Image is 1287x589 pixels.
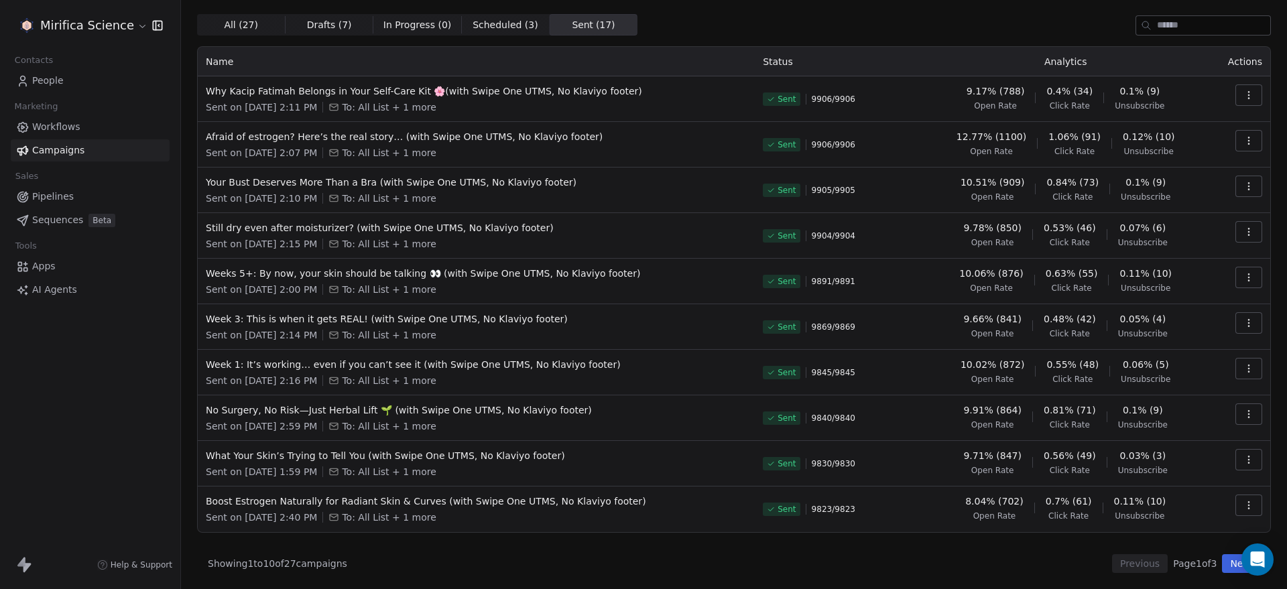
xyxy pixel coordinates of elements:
span: 0.12% (10) [1123,130,1175,143]
span: 0.84% (73) [1046,176,1099,189]
span: Unsubscribe [1115,101,1164,111]
span: People [32,74,64,88]
span: To: All List + 1 more [342,419,436,433]
span: To: All List + 1 more [342,146,436,159]
span: Click Rate [1048,511,1089,521]
span: Sent [778,185,796,196]
span: Unsubscribe [1121,192,1170,202]
span: Drafts ( 7 ) [307,18,352,32]
span: Open Rate [971,419,1014,430]
div: Open Intercom Messenger [1241,543,1274,576]
a: People [11,70,170,92]
th: Status [755,47,922,76]
span: Your Bust Deserves More Than a Bra (with Swipe One UTMS, No Klaviyo footer) [206,176,747,189]
span: Sent on [DATE] 2:00 PM [206,283,317,296]
span: In Progress ( 0 ) [383,18,452,32]
span: Beta [88,214,115,227]
span: 9891 / 9891 [812,276,855,287]
span: 0.11% (10) [1114,495,1166,508]
th: Name [198,47,755,76]
span: Open Rate [974,101,1017,111]
span: 0.55% (48) [1046,358,1099,371]
span: 9845 / 9845 [812,367,855,378]
span: Open Rate [971,374,1014,385]
span: Contacts [9,50,59,70]
span: 0.48% (42) [1044,312,1096,326]
span: Open Rate [970,283,1013,293]
span: Workflows [32,120,80,134]
span: 12.77% (1100) [957,130,1026,143]
span: 0.1% (9) [1119,84,1160,98]
span: What Your Skin’s Trying to Tell You (with Swipe One UTMS, No Klaviyo footer) [206,449,747,462]
span: Sent on [DATE] 2:14 PM [206,328,317,342]
span: Unsubscribe [1121,374,1170,385]
span: Click Rate [1051,283,1091,293]
span: Sent [778,367,796,378]
span: 9.66% (841) [963,312,1022,326]
span: Sent on [DATE] 2:07 PM [206,146,317,159]
span: 0.81% (71) [1044,403,1096,417]
span: Sent [778,139,796,150]
span: 10.06% (876) [959,267,1023,280]
span: Unsubscribe [1115,511,1164,521]
span: Unsubscribe [1118,465,1168,476]
span: Showing 1 to 10 of 27 campaigns [208,557,347,570]
span: To: All List + 1 more [342,237,436,251]
span: Sent on [DATE] 2:11 PM [206,101,317,114]
span: Sent on [DATE] 2:15 PM [206,237,317,251]
span: Sent [778,94,796,105]
span: To: All List + 1 more [342,511,436,524]
a: Apps [11,255,170,277]
span: Unsubscribe [1124,146,1174,157]
span: Tools [9,236,42,256]
span: 0.4% (34) [1046,84,1093,98]
span: Scheduled ( 3 ) [473,18,538,32]
button: Next [1222,554,1260,573]
span: Open Rate [973,511,1016,521]
span: 0.1% (9) [1123,403,1163,417]
span: Sent [778,231,796,241]
span: 9869 / 9869 [812,322,855,332]
a: SequencesBeta [11,209,170,231]
span: Sales [9,166,44,186]
span: 0.7% (61) [1046,495,1092,508]
span: Unsubscribe [1118,328,1168,339]
span: Unsubscribe [1118,237,1168,248]
span: Click Rate [1050,465,1090,476]
a: Workflows [11,116,170,138]
span: 0.05% (4) [1119,312,1166,326]
span: Click Rate [1052,192,1093,202]
button: Mirifica Science [16,14,143,37]
span: 9830 / 9830 [812,458,855,469]
span: 1.06% (91) [1048,130,1101,143]
a: Pipelines [11,186,170,208]
span: Open Rate [971,465,1014,476]
span: Sent on [DATE] 2:16 PM [206,374,317,387]
span: No Surgery, No Risk—Just Herbal Lift 🌱 (with Swipe One UTMS, No Klaviyo footer) [206,403,747,417]
span: To: All List + 1 more [342,328,436,342]
span: Sent on [DATE] 2:59 PM [206,419,317,433]
span: To: All List + 1 more [342,283,436,296]
span: Pipelines [32,190,74,204]
span: 9823 / 9823 [812,504,855,515]
span: Sent on [DATE] 2:40 PM [206,511,317,524]
th: Actions [1209,47,1270,76]
span: 9840 / 9840 [812,413,855,423]
span: Week 1: It’s working… even if you can’t see it (with Swipe One UTMS, No Klaviyo footer) [206,358,747,371]
span: 9.71% (847) [963,449,1022,462]
span: Help & Support [111,560,172,570]
span: Campaigns [32,143,84,157]
span: Sent [778,276,796,287]
span: Open Rate [971,237,1014,248]
th: Analytics [922,47,1209,76]
span: 0.1% (9) [1125,176,1166,189]
img: MIRIFICA%20science_logo_icon-big.png [19,17,35,34]
span: Marketing [9,96,64,117]
span: AI Agents [32,283,77,297]
span: Apps [32,259,56,273]
span: 0.11% (10) [1119,267,1172,280]
span: Afraid of estrogen? Here’s the real story… (with Swipe One UTMS, No Klaviyo footer) [206,130,747,143]
span: To: All List + 1 more [342,465,436,478]
span: To: All List + 1 more [342,192,436,205]
span: Still dry even after moisturizer? (with Swipe One UTMS, No Klaviyo footer) [206,221,747,235]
